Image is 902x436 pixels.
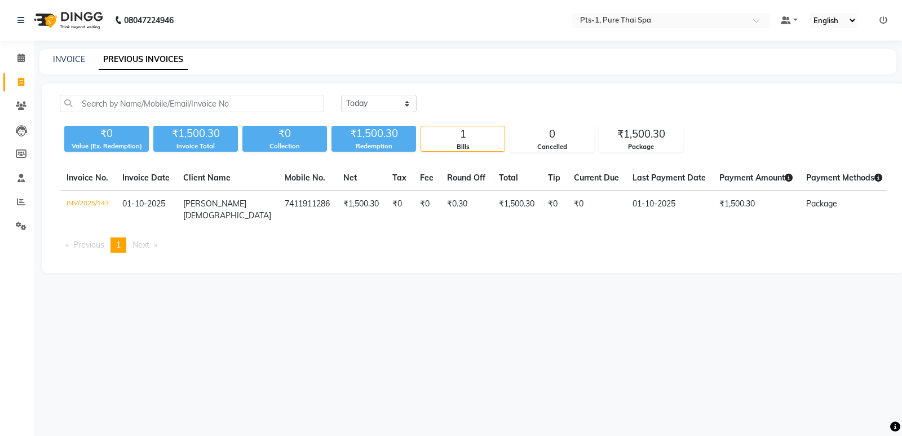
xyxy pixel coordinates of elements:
td: 01-10-2025 [626,191,713,229]
td: 7411911286 [278,191,337,229]
td: ₹0 [567,191,626,229]
div: 0 [510,126,594,142]
div: Invoice Total [153,142,238,151]
td: ₹0.30 [440,191,492,229]
span: Next [132,240,149,250]
span: Fee [420,173,434,183]
div: 1 [421,126,505,142]
a: INVOICE [53,54,85,64]
span: Package [806,199,837,209]
div: ₹0 [64,126,149,142]
span: Current Due [574,173,619,183]
span: Payment Amount [719,173,793,183]
b: 08047224946 [124,5,174,36]
span: Round Off [447,173,485,183]
div: ₹0 [242,126,327,142]
td: ₹0 [413,191,440,229]
span: Payment Methods [806,173,882,183]
div: Package [599,142,683,152]
td: ₹0 [386,191,413,229]
input: Search by Name/Mobile/Email/Invoice No [60,95,324,112]
td: ₹0 [541,191,567,229]
span: Previous [73,240,104,250]
span: Tip [548,173,560,183]
span: Net [343,173,357,183]
span: Invoice Date [122,173,170,183]
span: Invoice No. [67,173,108,183]
a: PREVIOUS INVOICES [99,50,188,70]
img: logo [29,5,106,36]
td: ₹1,500.30 [337,191,386,229]
span: [DEMOGRAPHIC_DATA] [183,210,271,221]
div: Redemption [331,142,416,151]
div: Collection [242,142,327,151]
div: ₹1,500.30 [599,126,683,142]
div: Bills [421,142,505,152]
nav: Pagination [60,237,887,253]
div: ₹1,500.30 [331,126,416,142]
span: 1 [116,240,121,250]
span: Mobile No. [285,173,325,183]
div: ₹1,500.30 [153,126,238,142]
div: Value (Ex. Redemption) [64,142,149,151]
span: Tax [392,173,406,183]
span: Last Payment Date [633,173,706,183]
td: INV/2025/143 [60,191,116,229]
span: [PERSON_NAME] [183,199,246,209]
span: Client Name [183,173,231,183]
td: ₹1,500.30 [713,191,799,229]
td: ₹1,500.30 [492,191,541,229]
span: 01-10-2025 [122,199,165,209]
div: Cancelled [510,142,594,152]
span: Total [499,173,518,183]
